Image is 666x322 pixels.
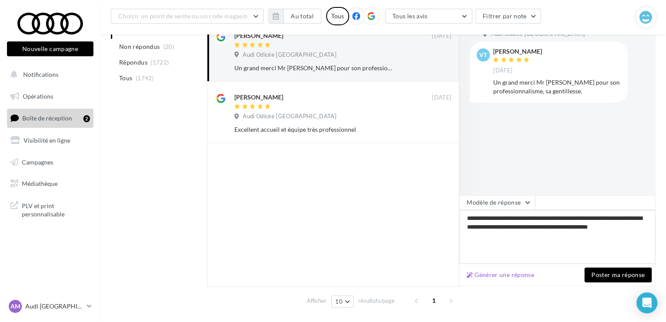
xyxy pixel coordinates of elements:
button: Nouvelle campagne [7,41,93,56]
button: Notifications [5,65,92,84]
span: [DATE] [432,94,451,102]
span: Notifications [23,71,58,78]
span: [DATE] [493,67,512,75]
span: Choisir un point de vente ou un code magasin [118,12,247,20]
div: Open Intercom Messenger [636,292,657,313]
span: résultats/page [358,297,395,305]
a: Visibilité en ligne [5,131,95,150]
button: Au total [268,9,321,24]
span: PLV et print personnalisable [22,200,90,219]
span: VT [479,51,487,59]
span: Visibilité en ligne [24,137,70,144]
div: [PERSON_NAME] [493,48,542,55]
a: Opérations [5,87,95,106]
span: Audi Odicée [GEOGRAPHIC_DATA] [243,51,336,59]
div: Un grand merci Mr [PERSON_NAME] pour son professionnalisme, sa gentillesse. [234,64,395,72]
span: Médiathèque [22,180,58,187]
a: Médiathèque [5,175,95,193]
span: 10 [335,298,343,305]
span: Répondus [119,58,148,67]
a: Boîte de réception2 [5,109,95,127]
button: Modèle de réponse [459,195,535,210]
span: Tous les avis [392,12,428,20]
span: Afficher [307,297,326,305]
span: Audi Odicée [GEOGRAPHIC_DATA] [243,113,336,120]
p: Audi [GEOGRAPHIC_DATA] [25,302,83,311]
div: [PERSON_NAME] [234,93,283,102]
span: AM [10,302,21,311]
span: (1742) [136,75,154,82]
span: [DATE] [432,32,451,40]
span: (20) [163,43,174,50]
a: PLV et print personnalisable [5,196,95,222]
button: Choisir un point de vente ou un code magasin [111,9,264,24]
div: Tous [326,7,349,25]
span: Campagnes [22,158,53,165]
span: Opérations [23,92,53,100]
span: 1 [427,294,441,308]
div: [PERSON_NAME] [234,31,283,40]
div: Un grand merci Mr [PERSON_NAME] pour son professionnalisme, sa gentillesse. [493,78,621,96]
a: Campagnes [5,153,95,171]
span: Tous [119,74,132,82]
button: Générer une réponse [463,270,538,280]
span: Boîte de réception [22,114,72,122]
button: Poster ma réponse [584,267,652,282]
div: Excellent accueil et équipe très professionnel [234,125,395,134]
div: 2 [83,115,90,122]
span: (1722) [151,59,169,66]
span: Non répondus [119,42,160,51]
button: Au total [283,9,321,24]
button: Tous les avis [385,9,472,24]
a: AM Audi [GEOGRAPHIC_DATA] [7,298,93,315]
button: 10 [331,295,354,308]
button: Filtrer par note [475,9,541,24]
